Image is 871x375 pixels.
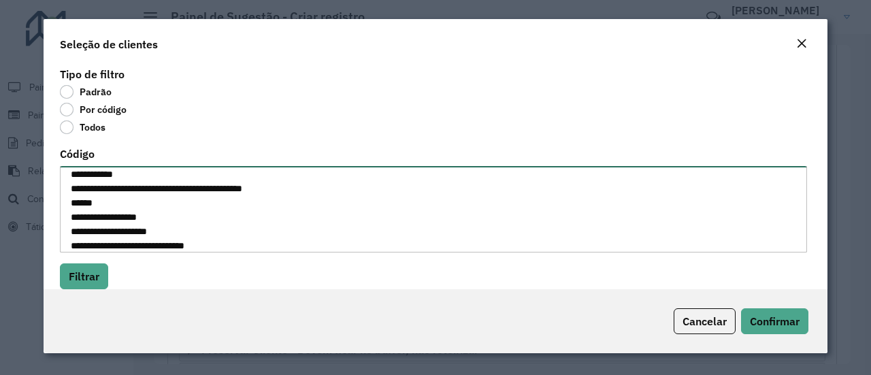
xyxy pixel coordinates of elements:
button: Close [792,35,811,53]
label: Todos [60,120,105,134]
h4: Seleção de clientes [60,36,158,52]
em: Fechar [796,38,807,49]
button: Cancelar [674,308,736,334]
label: Tipo de filtro [60,66,125,82]
label: Código [60,146,95,162]
span: Confirmar [750,314,800,328]
button: Filtrar [60,263,108,289]
span: Cancelar [683,314,727,328]
button: Confirmar [741,308,808,334]
label: Padrão [60,85,112,99]
label: Por código [60,103,127,116]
